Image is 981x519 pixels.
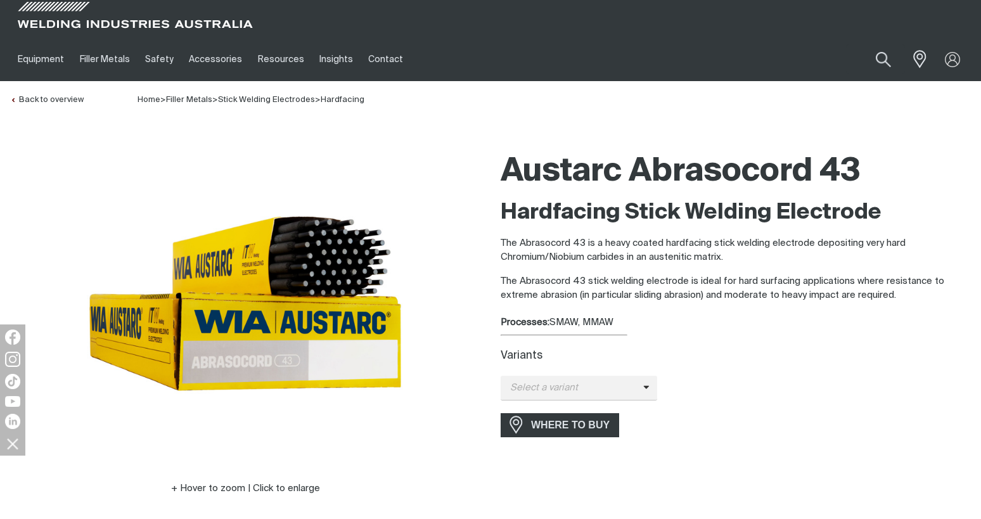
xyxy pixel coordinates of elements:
[2,433,23,454] img: hide socials
[5,414,20,429] img: LinkedIn
[501,350,542,361] label: Variants
[250,37,312,81] a: Resources
[5,374,20,389] img: TikTok
[10,37,731,81] nav: Main
[846,44,905,74] input: Product name or item number...
[312,37,361,81] a: Insights
[218,96,315,104] a: Stick Welding Electrodes
[501,317,549,327] strong: Processes:
[10,37,72,81] a: Equipment
[166,96,212,104] a: Filler Metals
[72,37,137,81] a: Filler Metals
[163,481,328,496] button: Hover to zoom | Click to enlarge
[501,199,971,227] h2: Hardfacing Stick Welding Electrode
[501,236,971,265] p: The Abrasocord 43 is a heavy coated hardfacing stick welding electrode depositing very hard Chrom...
[321,96,364,104] a: Hardfacing
[138,37,181,81] a: Safety
[361,37,411,81] a: Contact
[5,352,20,367] img: Instagram
[501,274,971,303] p: The Abrasocord 43 stick welding electrode is ideal for hard surfacing applications where resistan...
[5,330,20,345] img: Facebook
[181,37,250,81] a: Accessories
[523,415,618,435] span: WHERE TO BUY
[501,316,971,330] div: SMAW, MMAW
[501,381,643,395] span: Select a variant
[501,151,971,193] h1: Austarc Abrasocord 43
[315,96,321,104] span: >
[138,94,160,104] a: Home
[5,396,20,407] img: YouTube
[87,145,404,462] img: Austarc Abrasocord 43
[10,96,84,104] a: Back to overview of Hardfacing
[501,413,619,437] a: WHERE TO BUY
[138,96,160,104] span: Home
[862,44,905,74] button: Search products
[212,96,218,104] span: >
[160,96,166,104] span: >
